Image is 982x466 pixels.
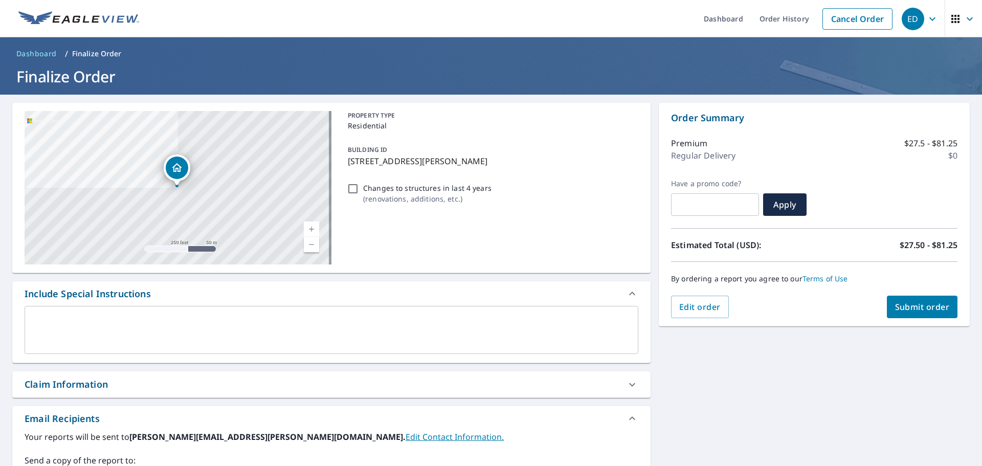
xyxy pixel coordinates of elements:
[348,111,634,120] p: PROPERTY TYPE
[12,406,651,431] div: Email Recipients
[904,137,957,149] p: $27.5 - $81.25
[12,281,651,306] div: Include Special Instructions
[304,221,319,237] a: Current Level 17, Zoom In
[348,145,387,154] p: BUILDING ID
[164,154,190,186] div: Dropped pin, building 1, Residential property, 5900 Dudley St Arvada, CO 80004
[902,8,924,30] div: ED
[12,371,651,397] div: Claim Information
[16,49,57,59] span: Dashboard
[671,296,729,318] button: Edit order
[895,301,950,313] span: Submit order
[25,412,100,426] div: Email Recipients
[671,137,707,149] p: Premium
[363,183,492,193] p: Changes to structures in last 4 years
[406,431,504,442] a: EditContactInfo
[65,48,68,60] li: /
[671,111,957,125] p: Order Summary
[802,274,848,283] a: Terms of Use
[25,378,108,391] div: Claim Information
[948,149,957,162] p: $0
[348,155,634,167] p: [STREET_ADDRESS][PERSON_NAME]
[12,66,970,87] h1: Finalize Order
[671,274,957,283] p: By ordering a report you agree to our
[887,296,958,318] button: Submit order
[25,431,638,443] label: Your reports will be sent to
[679,301,721,313] span: Edit order
[129,431,406,442] b: [PERSON_NAME][EMAIL_ADDRESS][PERSON_NAME][DOMAIN_NAME].
[771,199,798,210] span: Apply
[348,120,634,131] p: Residential
[12,46,970,62] nav: breadcrumb
[763,193,807,216] button: Apply
[12,46,61,62] a: Dashboard
[304,237,319,252] a: Current Level 17, Zoom Out
[671,179,759,188] label: Have a promo code?
[900,239,957,251] p: $27.50 - $81.25
[671,239,814,251] p: Estimated Total (USD):
[25,287,151,301] div: Include Special Instructions
[671,149,735,162] p: Regular Delivery
[822,8,892,30] a: Cancel Order
[18,11,139,27] img: EV Logo
[363,193,492,204] p: ( renovations, additions, etc. )
[72,49,122,59] p: Finalize Order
